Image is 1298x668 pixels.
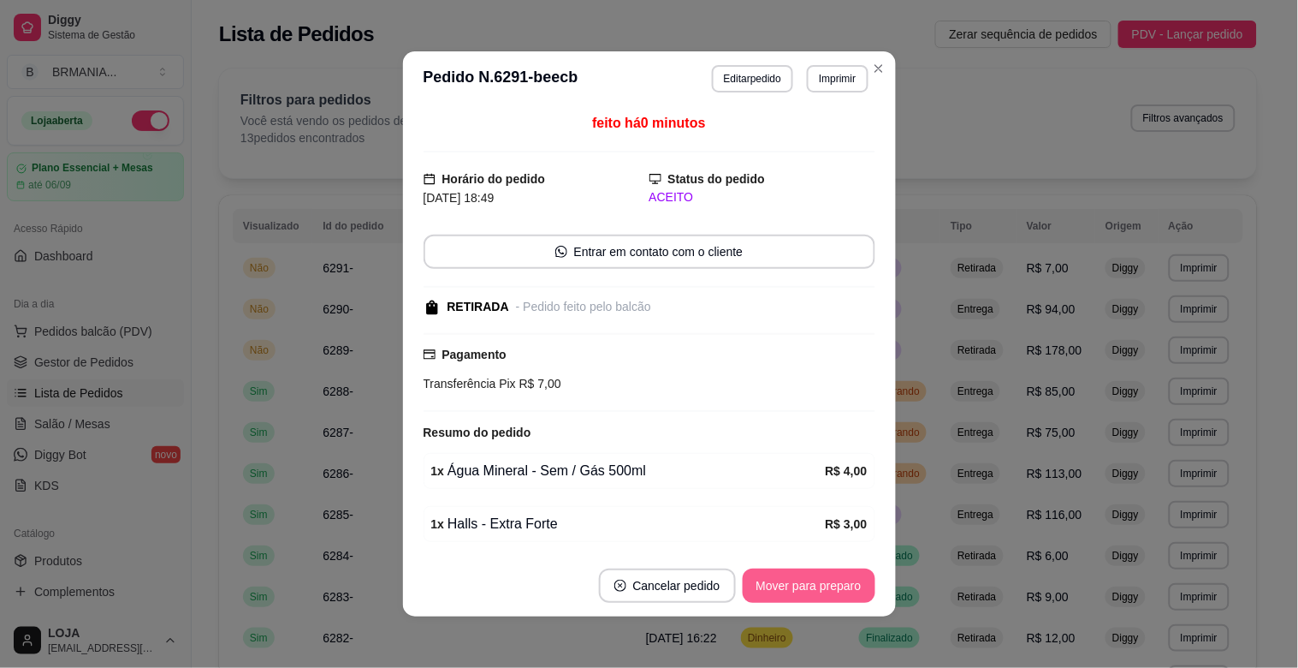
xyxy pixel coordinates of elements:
span: [DATE] 18:49 [424,191,495,205]
strong: Resumo do pedido [424,426,531,439]
span: calendar [424,173,436,185]
strong: Horário do pedido [442,172,546,186]
div: RETIRADA [447,298,509,316]
strong: 1 x [431,464,445,478]
strong: R$ 4,00 [825,464,867,478]
strong: Status do pedido [668,172,766,186]
div: Halls - Extra Forte [431,514,826,534]
strong: Pagamento [442,348,507,361]
button: whats-appEntrar em contato com o cliente [424,235,875,269]
span: Transferência Pix [424,377,516,391]
div: Água Mineral - Sem / Gás 500ml [431,461,826,481]
span: desktop [649,173,661,185]
strong: R$ 3,00 [825,517,867,531]
span: close-circle [614,580,626,592]
h3: Pedido N. 6291-beecb [424,65,578,92]
span: credit-card [424,349,436,361]
div: - Pedido feito pelo balcão [516,298,651,316]
button: Imprimir [807,65,868,92]
strong: 1 x [431,517,445,531]
button: Close [865,55,892,82]
span: R$ 7,00 [516,377,561,391]
span: feito há 0 minutos [592,116,705,130]
button: Mover para preparo [743,569,875,603]
button: Editarpedido [712,65,793,92]
span: whats-app [555,246,567,258]
div: ACEITO [649,188,875,206]
button: close-circleCancelar pedido [599,569,736,603]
